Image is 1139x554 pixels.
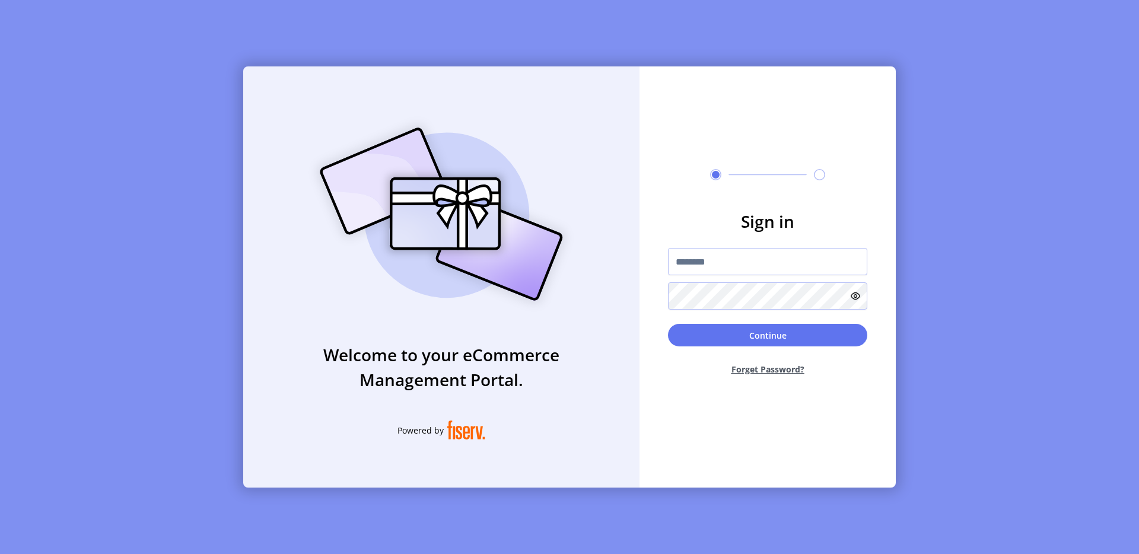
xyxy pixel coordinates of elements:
[668,354,867,385] button: Forget Password?
[668,209,867,234] h3: Sign in
[243,342,640,392] h3: Welcome to your eCommerce Management Portal.
[668,324,867,346] button: Continue
[302,114,581,314] img: card_Illustration.svg
[397,424,444,437] span: Powered by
